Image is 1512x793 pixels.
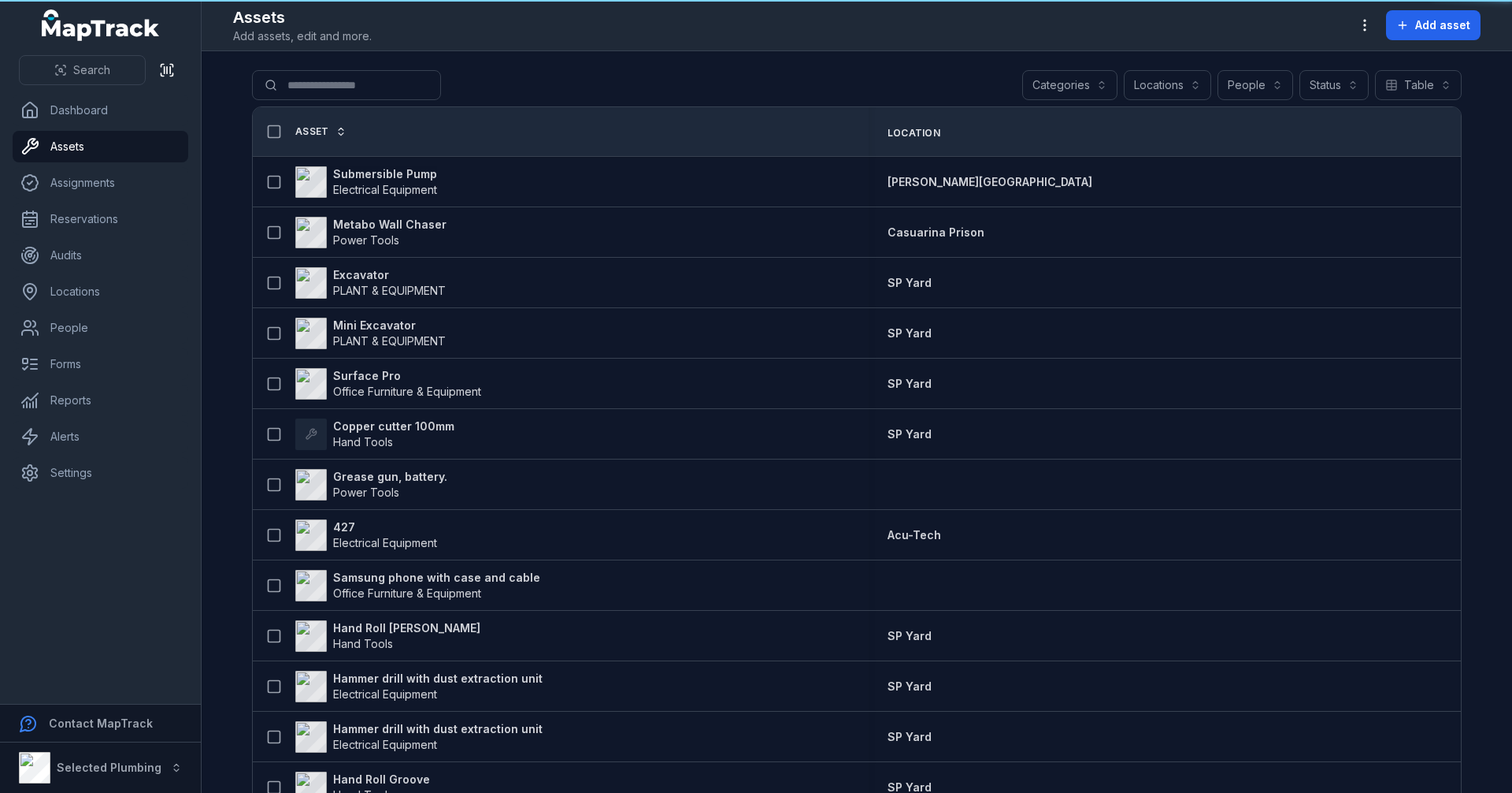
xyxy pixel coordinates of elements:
[888,730,932,743] span: SP Yard
[1022,70,1117,100] button: Categories
[19,55,146,85] button: Search
[295,721,543,753] a: Hammer drill with dust extraction unitElectrical Equipment
[13,95,188,126] a: Dashboard
[333,519,437,535] strong: 427
[49,717,153,730] strong: Contact MapTrack
[333,721,543,737] strong: Hammer drill with dust extraction unit
[333,284,446,297] span: PLANT & EQUIPMENT
[333,233,399,247] span: Power Tools
[888,679,932,693] span: SP Yard
[13,421,188,452] a: Alerts
[1217,70,1293,100] button: People
[333,570,540,586] strong: Samsung phone with case and cable
[333,385,481,398] span: Office Furniture & Equipment
[333,435,393,449] span: Hand Tools
[295,318,446,349] a: Mini ExcavatorPLANT & EQUIPMENT
[888,629,932,642] span: SP Yard
[295,125,346,138] a: Asset
[1124,70,1211,100] button: Locations
[295,166,437,198] a: Submersible PumpElectrical Equipment
[295,419,454,450] a: Copper cutter 100mmHand Tools
[333,536,437,549] span: Electrical Equipment
[295,217,447,248] a: Metabo Wall ChaserPower Tools
[888,376,932,392] a: SP Yard
[888,427,932,441] span: SP Yard
[13,312,188,344] a: People
[233,28,372,44] span: Add assets, edit and more.
[888,679,932,694] a: SP Yard
[333,419,454,434] strong: Copper cutter 100mm
[1299,70,1369,100] button: Status
[333,334,446,348] span: PLANT & EQUIPMENT
[333,267,446,283] strong: Excavator
[333,368,481,384] strong: Surface Pro
[13,348,188,380] a: Forms
[295,671,543,702] a: Hammer drill with dust extraction unitElectrical Equipment
[13,457,188,489] a: Settings
[13,167,188,199] a: Assignments
[295,570,540,601] a: Samsung phone with case and cableOffice Furniture & Equipment
[13,203,188,235] a: Reservations
[333,486,399,499] span: Power Tools
[888,276,932,289] span: SP Yard
[333,687,437,701] span: Electrical Equipment
[1386,10,1480,40] button: Add asset
[295,620,480,652] a: Hand Roll [PERSON_NAME]Hand Tools
[888,225,984,239] span: Casuarina Prison
[333,318,446,333] strong: Mini Excavator
[13,276,188,307] a: Locations
[333,620,480,636] strong: Hand Roll [PERSON_NAME]
[888,377,932,390] span: SP Yard
[13,240,188,271] a: Audits
[333,586,481,600] span: Office Furniture & Equipment
[333,637,393,650] span: Hand Tools
[888,175,1092,188] span: [PERSON_NAME][GEOGRAPHIC_DATA]
[333,469,447,485] strong: Grease gun, battery.
[888,528,941,542] span: Acu-Tech
[13,385,188,416] a: Reports
[295,125,329,138] span: Asset
[73,62,110,78] span: Search
[333,738,437,751] span: Electrical Equipment
[888,628,932,644] a: SP Yard
[888,729,932,745] a: SP Yard
[888,174,1092,190] a: [PERSON_NAME][GEOGRAPHIC_DATA]
[333,183,437,196] span: Electrical Equipment
[333,217,447,233] strong: Metabo Wall Chaser
[57,761,161,774] strong: Selected Plumbing
[888,326,932,340] span: SP Yard
[888,127,940,140] span: Location
[333,772,430,787] strong: Hand Roll Groove
[13,131,188,162] a: Assets
[295,267,446,299] a: ExcavatorPLANT & EQUIPMENT
[1415,17,1470,33] span: Add asset
[333,166,437,182] strong: Submersible Pump
[233,6,372,28] h2: Assets
[333,671,543,687] strong: Hammer drill with dust extraction unit
[1375,70,1462,100] button: Table
[42,9,160,41] a: MapTrack
[295,519,437,551] a: 427Electrical Equipment
[888,527,941,543] a: Acu-Tech
[888,275,932,291] a: SP Yard
[888,225,984,240] a: Casuarina Prison
[888,426,932,442] a: SP Yard
[295,469,447,501] a: Grease gun, battery.Power Tools
[888,326,932,341] a: SP Yard
[295,368,481,400] a: Surface ProOffice Furniture & Equipment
